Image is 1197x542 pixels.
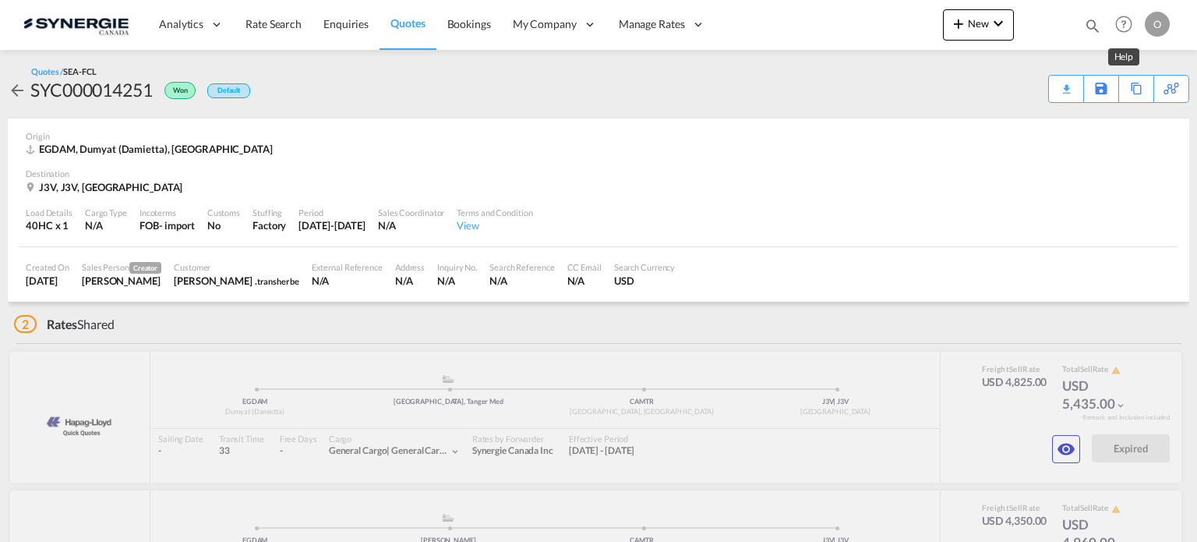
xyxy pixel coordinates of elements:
div: icon-magnify [1084,17,1101,41]
div: Shared [14,316,115,333]
div: Terms and Condition [457,207,532,218]
div: Incoterms [139,207,195,218]
div: N/A [489,274,554,288]
div: O [1145,12,1170,37]
div: Rosa Ho [82,274,161,288]
div: Default [207,83,250,98]
div: SYC000014251 [30,77,153,102]
div: Load Details [26,207,72,218]
div: External Reference [312,261,383,273]
div: Inquiry No. [437,261,477,273]
md-icon: icon-eye [1057,440,1075,459]
div: 21 Aug 2025 [26,274,69,288]
span: SEA-FCL [63,66,96,76]
div: Created On [26,261,69,273]
span: Manage Rates [619,16,685,32]
div: Quotes /SEA-FCL [31,66,97,77]
div: Origin [26,130,1171,142]
div: Cargo Type [85,207,127,218]
md-icon: icon-arrow-left [8,81,26,100]
span: Won [173,86,192,101]
div: 4 Sep 2025 [298,218,365,232]
div: Krystine . [174,274,299,288]
span: Help [1110,11,1137,37]
div: Search Reference [489,261,554,273]
span: My Company [513,16,577,32]
div: 40HC x 1 [26,218,72,232]
div: CC Email [567,261,602,273]
span: Enquiries [323,17,369,30]
div: Stuffing [252,207,286,218]
div: N/A [395,274,425,288]
span: Creator [129,262,161,274]
span: Rates [47,317,78,331]
div: Sales Coordinator [378,207,444,218]
div: Search Currency [614,261,676,273]
div: Destination [26,168,1171,179]
button: icon-plus 400-fgNewicon-chevron-down [943,9,1014,41]
div: Sales Person [82,261,161,274]
div: N/A [437,274,477,288]
div: Save As Template [1084,76,1118,102]
div: No [207,218,240,232]
md-icon: icon-plus 400-fg [949,14,968,33]
div: Address [395,261,425,273]
span: 2 [14,315,37,333]
span: Rate Search [245,17,302,30]
md-tooltip: Help [1108,48,1140,66]
span: Quotes [390,16,425,30]
div: - import [159,218,195,232]
md-icon: icon-download [1057,78,1075,90]
div: N/A [312,274,383,288]
button: icon-eye [1052,435,1080,463]
div: N/A [378,218,444,232]
div: FOB [139,218,159,232]
div: Won [153,77,199,102]
span: transherbe [257,276,299,286]
span: Bookings [447,17,491,30]
md-icon: icon-magnify [1084,17,1101,34]
span: EGDAM, Dumyat (Damietta), [GEOGRAPHIC_DATA] [39,143,273,155]
div: EGDAM, Dumyat (Damietta), Asia Pacific [26,142,277,156]
div: Customs [207,207,240,218]
div: Customer [174,261,299,273]
div: icon-arrow-left [8,77,30,102]
div: J3V, J3V, Canada [26,180,186,194]
div: N/A [85,218,127,232]
div: N/A [567,274,602,288]
div: View [457,218,532,232]
span: New [949,17,1008,30]
div: Factory Stuffing [252,218,286,232]
div: Period [298,207,365,218]
md-icon: icon-chevron-down [989,14,1008,33]
div: Help [1110,11,1145,39]
div: USD [614,274,676,288]
span: Analytics [159,16,203,32]
img: 1f56c880d42311ef80fc7dca854c8e59.png [23,7,129,42]
div: Quote PDF is not available at this time [1057,76,1075,90]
